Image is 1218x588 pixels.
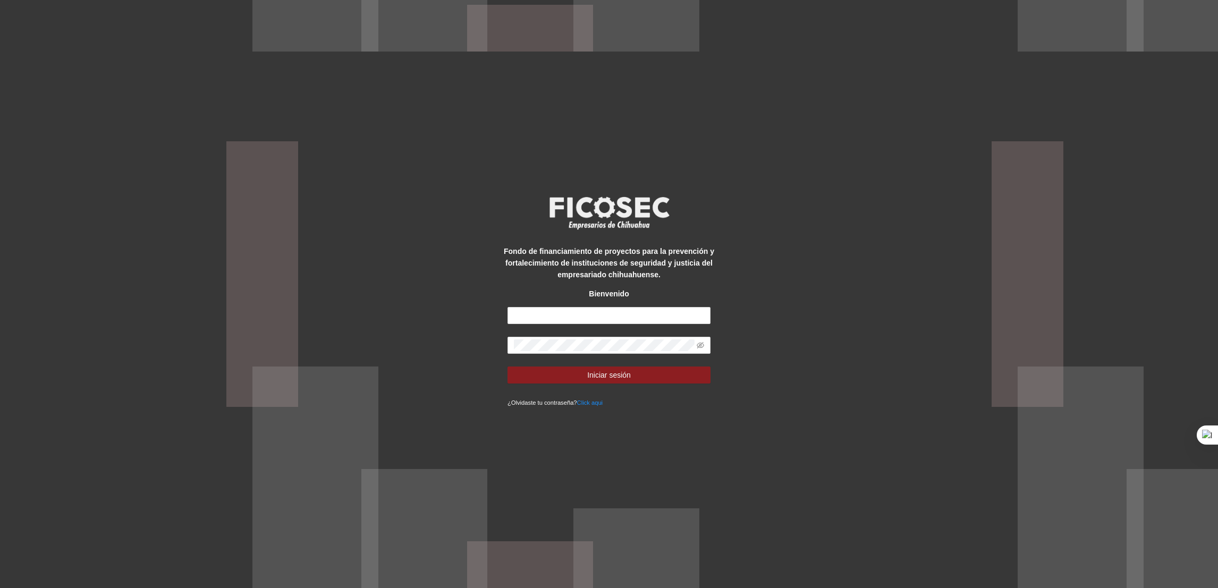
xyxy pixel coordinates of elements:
[697,342,704,349] span: eye-invisible
[504,247,714,279] strong: Fondo de financiamiento de proyectos para la prevención y fortalecimiento de instituciones de seg...
[577,399,603,406] a: Click aqui
[589,289,629,298] strong: Bienvenido
[508,367,710,384] button: Iniciar sesión
[508,399,603,406] small: ¿Olvidaste tu contraseña?
[543,193,675,233] img: logo
[587,369,631,381] span: Iniciar sesión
